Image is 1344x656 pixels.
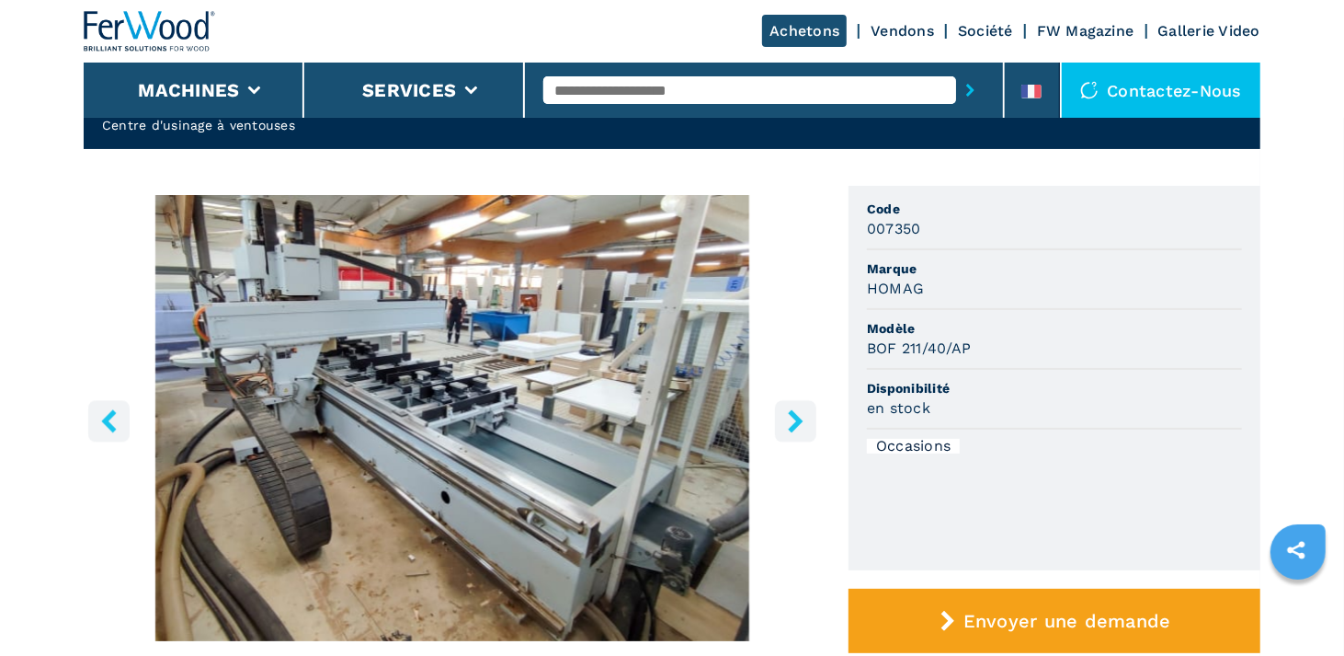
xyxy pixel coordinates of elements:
button: right-button [775,400,816,442]
button: left-button [88,400,130,442]
button: Machines [138,79,239,101]
span: Code [867,200,1242,218]
a: Achetons [762,15,847,47]
span: Disponibilité [867,379,1242,397]
h3: BOF 211/40/AP [867,338,971,359]
a: Vendons [871,22,934,40]
a: sharethis [1273,527,1319,573]
span: Marque [867,259,1242,278]
img: Centre d'usinage à ventouses HOMAG BOF 211/40/AP [84,195,821,641]
span: Envoyer une demande [963,610,1171,632]
img: Ferwood [84,11,216,52]
h3: en stock [867,397,930,419]
button: Services [362,79,456,101]
a: Société [958,22,1013,40]
div: Occasions [867,439,960,454]
span: Modèle [867,319,1242,338]
div: Go to Slide 4 [84,195,821,641]
div: Contactez-nous [1062,63,1261,118]
h3: HOMAG [867,278,924,299]
h2: Centre d'usinage à ventouses [102,116,387,134]
button: Envoyer une demande [849,589,1260,653]
img: Contactez-nous [1080,81,1099,99]
button: submit-button [956,69,985,111]
iframe: Chat [1266,573,1330,642]
a: Gallerie Video [1158,22,1261,40]
h3: 007350 [867,218,921,239]
a: FW Magazine [1037,22,1134,40]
